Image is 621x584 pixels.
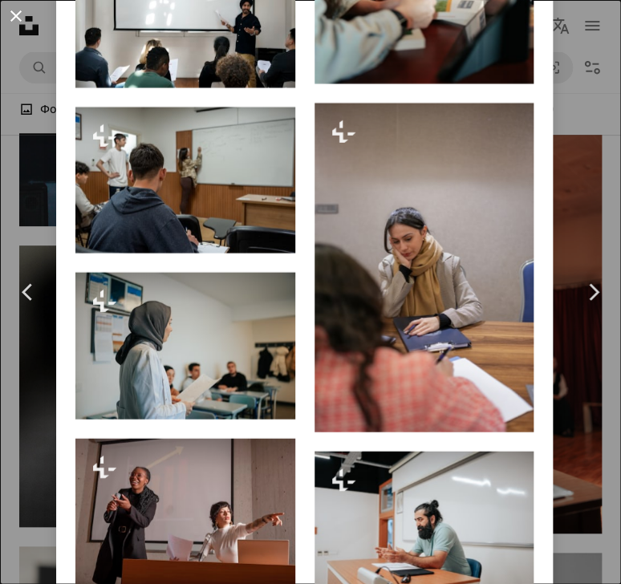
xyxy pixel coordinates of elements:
a: группа людей в комнате с доской [75,172,295,186]
img: женщина сидит за столом и разговаривает по мобильному телефону [315,103,534,432]
img: женщина в хиджабе стоит в классе [75,272,295,419]
a: женщина сидит за столом и разговаривает по мобильному телефону [315,260,534,274]
img: группа людей в комнате с доской [75,107,295,253]
a: Деловые люди на встрече [75,5,295,19]
a: женщина выступает с презентацией перед группой людей [75,504,295,518]
a: женщина в хиджабе стоит в классе [75,338,295,352]
a: Далее [565,215,621,369]
a: мужчина с бородой сидит за столом [315,517,534,531]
